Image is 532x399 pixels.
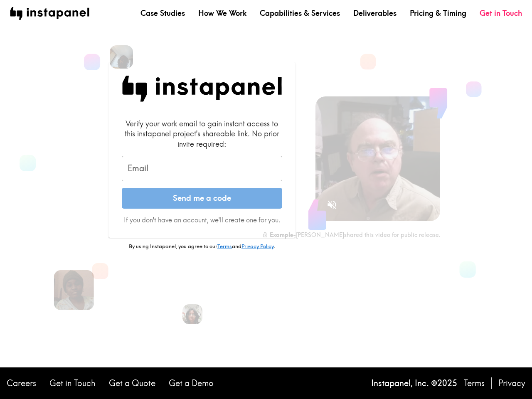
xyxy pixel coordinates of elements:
[108,243,296,250] p: By using Instapanel, you agree to our and .
[260,8,340,18] a: Capabilities & Services
[54,270,94,310] img: Venita
[270,231,293,239] b: Example
[122,188,282,209] button: Send me a code
[353,8,397,18] a: Deliverables
[182,304,202,324] img: Heena
[110,45,133,69] img: Jacqueline
[109,377,155,389] a: Get a Quote
[10,7,89,20] img: instapanel
[122,215,282,224] p: If you don't have an account, we'll create one for you.
[140,8,185,18] a: Case Studies
[241,243,273,249] a: Privacy Policy
[262,231,440,239] div: - [PERSON_NAME] shared this video for public release.
[217,243,232,249] a: Terms
[410,8,466,18] a: Pricing & Timing
[7,377,36,389] a: Careers
[122,118,282,149] div: Verify your work email to gain instant access to this instapanel project's shareable link. No pri...
[498,377,525,389] a: Privacy
[323,196,341,214] button: Sound is off
[480,8,522,18] a: Get in Touch
[49,377,96,389] a: Get in Touch
[122,76,282,102] img: Instapanel
[371,377,457,389] p: Instapanel, Inc. © 2025
[464,377,485,389] a: Terms
[169,377,214,389] a: Get a Demo
[198,8,246,18] a: How We Work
